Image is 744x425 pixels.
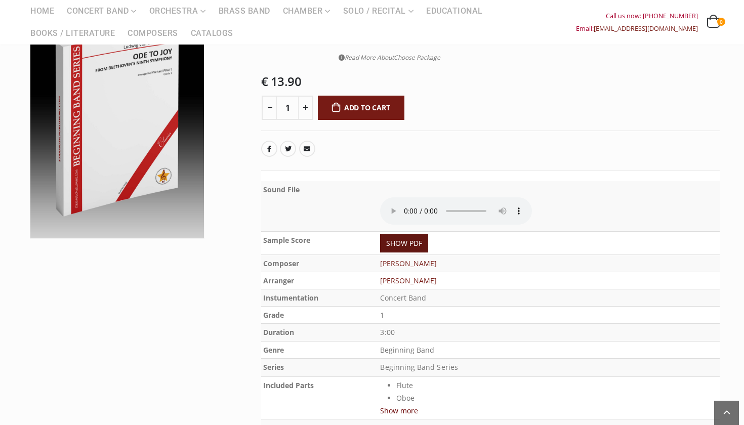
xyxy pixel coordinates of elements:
th: Sample Score [261,231,378,254]
b: Series [263,362,284,372]
input: Product quantity [276,96,299,120]
button: Add to cart [318,96,404,120]
button: + [298,96,313,120]
div: Call us now: [PHONE_NUMBER] [576,10,698,22]
a: Catalogs [185,22,239,45]
b: Composer [263,259,299,268]
td: 1 [378,306,720,323]
b: Genre [263,345,284,355]
span: € [261,73,268,90]
span: Choose Package [394,53,440,62]
a: SHOW PDF [380,234,428,252]
a: Composers [121,22,184,45]
p: 3:00 [380,326,718,339]
a: Facebook [261,141,277,157]
b: Instumentation [263,293,318,303]
b: Included Parts [263,380,314,390]
b: Sound File [263,185,300,194]
a: Email [299,141,315,157]
span: 0 [717,18,725,26]
b: Duration [263,327,294,337]
a: [PERSON_NAME] [380,276,437,285]
bdi: 13.90 [261,73,301,90]
a: [PERSON_NAME] [380,259,437,268]
div: Email: [576,22,698,35]
li: Flute [396,379,718,392]
a: Books / Literature [24,22,121,45]
button: Show more [380,404,418,417]
a: Read More AboutChoose Package [339,51,440,64]
td: Concert Band [378,289,720,306]
a: Twitter [280,141,296,157]
li: Oboe [396,392,718,404]
b: Grade [263,310,284,320]
p: Beginning Band Series [380,361,718,374]
button: - [262,96,277,120]
b: Arranger [263,276,294,285]
td: Beginning Band [378,342,720,359]
a: [EMAIL_ADDRESS][DOMAIN_NAME] [594,24,698,33]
